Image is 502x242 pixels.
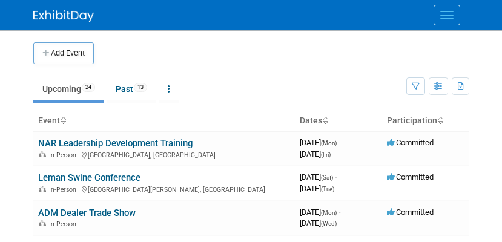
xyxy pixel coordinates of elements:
span: In-Person [49,186,80,194]
span: [DATE] [300,218,337,227]
a: Sort by Participation Type [437,116,443,125]
span: - [335,172,337,181]
img: In-Person Event [39,186,46,192]
span: Committed [387,138,434,147]
a: Sort by Event Name [60,116,66,125]
span: (Wed) [321,220,337,227]
button: Menu [434,5,460,25]
span: [DATE] [300,208,340,217]
span: [DATE] [300,184,334,193]
th: Dates [295,111,382,131]
img: ExhibitDay [33,10,94,22]
div: [GEOGRAPHIC_DATA][PERSON_NAME], [GEOGRAPHIC_DATA] [38,184,290,194]
a: ADM Dealer Trade Show [38,208,136,218]
th: Participation [382,111,469,131]
span: Committed [387,172,434,181]
span: - [339,138,340,147]
span: (Mon) [321,140,337,146]
span: (Fri) [321,151,331,158]
button: Add Event [33,42,94,64]
th: Event [33,111,295,131]
a: NAR Leadership Development Training [38,138,193,149]
span: (Tue) [321,186,334,192]
span: 24 [82,83,95,92]
span: (Sat) [321,174,333,181]
span: - [339,208,340,217]
div: [GEOGRAPHIC_DATA], [GEOGRAPHIC_DATA] [38,149,290,159]
span: Committed [387,208,434,217]
img: In-Person Event [39,220,46,226]
span: [DATE] [300,149,331,159]
a: Upcoming24 [33,77,104,100]
a: Leman Swine Conference [38,172,140,183]
span: In-Person [49,220,80,228]
span: In-Person [49,151,80,159]
span: 13 [134,83,147,92]
a: Sort by Start Date [322,116,328,125]
span: [DATE] [300,172,337,181]
span: (Mon) [321,209,337,216]
span: [DATE] [300,138,340,147]
a: Past13 [107,77,156,100]
img: In-Person Event [39,151,46,157]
